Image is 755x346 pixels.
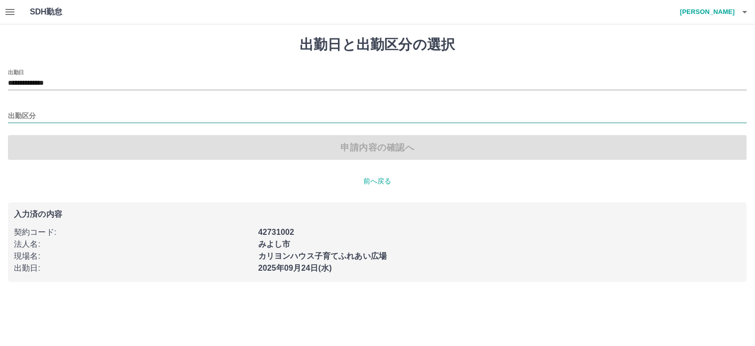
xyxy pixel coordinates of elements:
b: みよし市 [258,240,291,248]
label: 出勤日 [8,68,24,76]
p: 契約コード : [14,226,252,238]
p: 出勤日 : [14,262,252,274]
b: 42731002 [258,228,294,236]
h1: 出勤日と出勤区分の選択 [8,36,747,53]
b: 2025年09月24日(水) [258,264,332,272]
p: 法人名 : [14,238,252,250]
p: 現場名 : [14,250,252,262]
p: 前へ戻る [8,176,747,186]
b: カリヨンハウス子育てふれあい広場 [258,252,387,260]
p: 入力済の内容 [14,210,741,218]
